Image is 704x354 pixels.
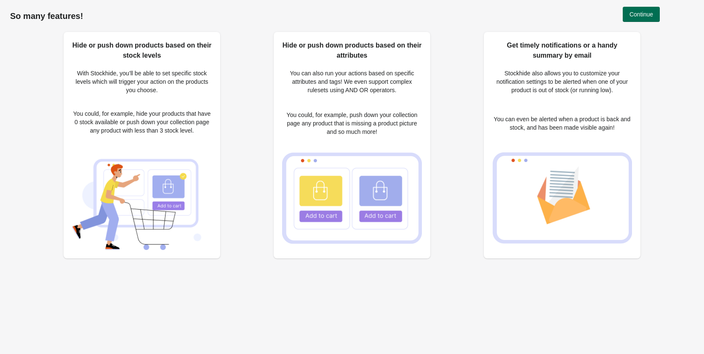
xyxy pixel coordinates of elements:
[282,40,422,61] h2: Hide or push down products based on their attributes
[282,111,422,136] p: You could, for example, push down your collection page any product that is missing a product pict...
[623,7,660,22] button: Continue
[629,11,653,18] span: Continue
[492,40,632,61] h2: Get timely notifications or a handy summary by email
[492,69,632,94] p: Stockhide also allows you to customize your notification settings to be alerted when one of your ...
[72,69,212,94] p: With Stockhide, you’ll be able to set specific stock levels which will trigger your action on the...
[282,69,422,94] p: You can also run your actions based on specific attributes and tags! We even support complex rule...
[492,115,632,132] p: You can even be alerted when a product is back and stock, and has been made visible again!
[72,149,212,250] img: Hide or push down products based on their stock levels
[72,40,212,61] h2: Hide or push down products based on their stock levels
[492,152,632,244] img: Get timely notifications or a handy summary by email
[72,109,212,135] p: You could, for example, hide your products that have 0 stock available or push down your collecti...
[282,152,422,244] img: Hide or push down products based on their attributes
[10,11,694,21] h1: So many features!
